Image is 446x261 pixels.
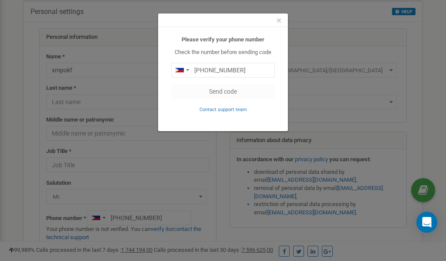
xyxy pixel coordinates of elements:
[171,63,275,78] input: 0905 123 4567
[199,106,247,112] a: Contact support team
[277,15,281,26] span: ×
[199,107,247,112] small: Contact support team
[416,212,437,233] div: Open Intercom Messenger
[277,16,281,25] button: Close
[182,36,264,43] b: Please verify your phone number
[171,48,275,57] p: Check the number before sending code
[172,63,192,77] div: Telephone country code
[171,84,275,99] button: Send code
